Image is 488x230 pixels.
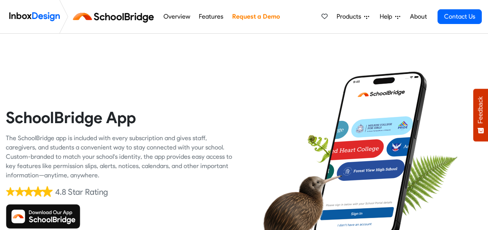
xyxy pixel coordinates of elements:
[197,9,226,24] a: Features
[55,186,108,198] div: 4.8 Star Rating
[473,89,488,141] button: Feedback - Show survey
[71,7,159,26] img: schoolbridge logo
[333,9,372,24] a: Products
[438,9,482,24] a: Contact Us
[6,108,238,127] heading: SchoolBridge App
[161,9,192,24] a: Overview
[6,134,238,180] div: The SchoolBridge app is included with every subscription and gives staff, caregivers, and student...
[408,9,429,24] a: About
[377,9,403,24] a: Help
[380,12,395,21] span: Help
[6,204,80,229] img: Download SchoolBridge App
[477,96,484,124] span: Feedback
[337,12,364,21] span: Products
[230,9,282,24] a: Request a Demo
